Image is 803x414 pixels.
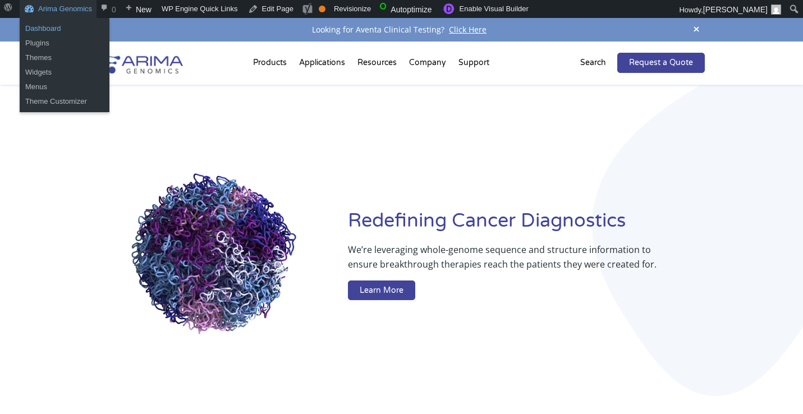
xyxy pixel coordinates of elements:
[444,24,491,35] a: Click Here
[20,94,109,109] a: Theme Customizer
[20,18,109,54] ul: Arima Genomics
[20,50,109,65] a: Themes
[319,6,325,12] div: OK
[20,65,109,80] a: Widgets
[99,53,183,73] img: Arima-Genomics-logo
[20,21,109,36] a: Dashboard
[348,280,415,301] a: Learn More
[99,22,705,37] div: Looking for Aventa Clinical Testing?
[348,208,704,242] h1: Redefining Cancer Diagnostics
[747,360,803,414] iframe: Chat Widget
[20,80,109,94] a: Menus
[580,56,606,70] p: Search
[617,53,705,73] a: Request a Quote
[703,5,768,14] span: [PERSON_NAME]
[20,47,109,112] ul: Arima Genomics
[20,36,109,50] a: Plugins
[348,242,659,280] p: We’re leveraging whole-genome sequence and structure information to ensure breakthrough therapies...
